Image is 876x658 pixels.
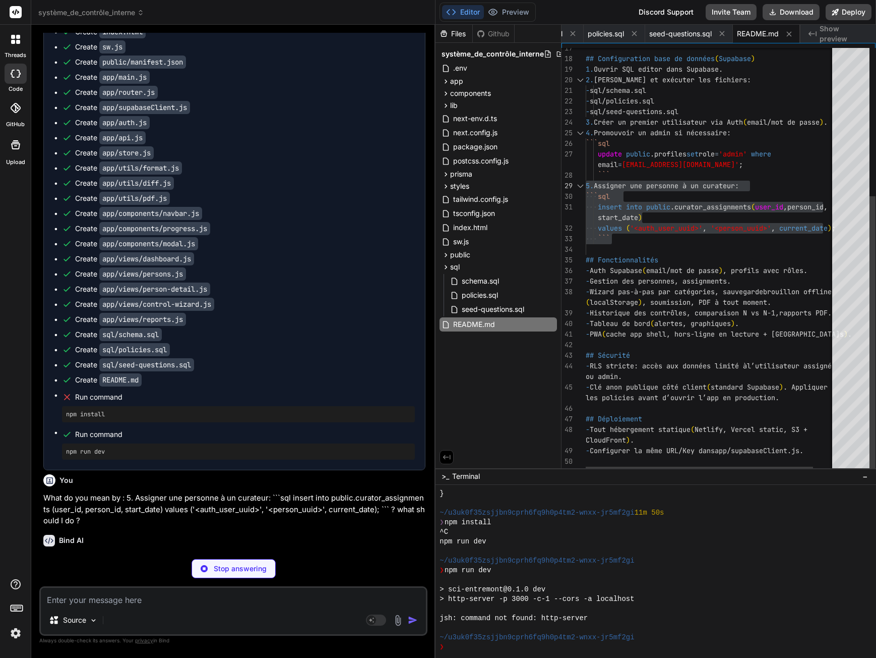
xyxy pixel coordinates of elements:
span: Netlify, Vercel static, S3 + [695,425,807,434]
code: app/router.js [99,86,158,99]
span: sql [450,262,460,272]
span: seed-questions.sql [461,303,525,315]
code: sql/policies.sql [99,343,170,356]
span: privacy [135,637,153,643]
div: 43 [561,350,573,361]
div: 36 [561,265,573,276]
span: - [586,86,590,95]
h6: Bind AI [59,535,84,545]
div: 30 [561,191,573,202]
span: . [824,118,828,127]
span: ~/u3uk0f35zsjjbn9cprh6fq9h0p4tm2-wnxx-jr5mf2gi [440,556,634,566]
span: [PERSON_NAME] et exécuter les fichiers: [594,75,751,84]
div: Create [75,330,162,340]
span: public [646,202,670,211]
span: styles [450,181,469,191]
div: 46 [561,403,573,414]
img: attachment [392,615,404,626]
span: - [586,425,590,434]
span: npm install [445,518,491,527]
span: l’utilisateur assigné [747,361,832,370]
span: Auth Supabase [590,266,642,275]
span: ## Configuration base de données [586,54,715,63]
span: Tout hébergement statique [590,425,691,434]
span: >_ [442,471,449,481]
span: ## Sécurité [586,351,630,360]
span: ❯ [440,642,445,652]
span: ❯ [440,566,445,575]
span: ( [743,118,747,127]
span: .env [452,62,468,74]
span: email/mot de passe [646,266,719,275]
code: app/auth.js [99,116,150,129]
div: Github [473,29,514,39]
span: ( [642,266,646,275]
span: Clé anon publique côté client [590,382,707,392]
div: 27 [561,149,573,159]
span: ) [638,298,642,307]
span: ( [626,224,630,233]
span: Historique des contrôles, comparaison N vs N-1, [590,308,779,317]
span: policies.sql [588,29,624,39]
button: Download [763,4,820,20]
code: app/views/control-wizard.js [99,298,214,311]
span: ( [751,202,755,211]
div: 31 [561,202,573,212]
span: Run command [75,429,415,440]
button: Editor [442,5,484,19]
span: user_id [755,202,783,211]
span: . [670,202,674,211]
div: Create [75,148,154,158]
span: standard Supabase [711,382,779,392]
div: 18 [561,53,573,64]
code: sql/seed-questions.sql [99,358,194,371]
label: threads [5,51,26,60]
div: Discord Support [633,4,700,20]
span: > sci-entremont@0.1.0 dev [440,585,545,594]
code: app/components/navbar.js [99,207,202,220]
span: ```sql [586,139,610,148]
code: sql/schema.sql [99,328,162,341]
div: 48 [561,424,573,435]
span: ~/u3uk0f35zsjjbn9cprh6fq9h0p4tm2-wnxx-jr5mf2gi [440,508,634,518]
span: 5. [586,181,594,190]
span: person_id [787,202,824,211]
p: Always double-check its answers. Your in Bind [39,636,427,645]
img: icon [408,615,418,625]
span: , [703,224,707,233]
div: 25 [561,128,573,138]
button: Invite Team [706,4,757,20]
span: . [630,435,634,445]
span: Ouvrir SQL editor dans Supabase. [594,65,723,74]
span: brouillon offline [763,287,832,296]
div: 35 [561,255,573,265]
span: - [586,319,590,328]
span: , [824,202,828,211]
div: Create [75,57,186,67]
div: 41 [561,329,573,340]
code: app/components/modal.js [99,237,198,250]
code: public/manifest.json [99,56,186,69]
span: ) [820,118,824,127]
span: Wizard pas-à-pas par catégories, sauvegarde [590,287,763,296]
span: , profils avec rôles. [723,266,807,275]
span: ( [691,425,695,434]
div: 44 [561,361,573,371]
div: 26 [561,138,573,149]
span: Tableau de bord [590,319,650,328]
span: components [450,88,491,98]
span: Assigner une personne à un curateur: [594,181,739,190]
span: role [699,149,715,158]
div: Create [75,163,182,173]
span: ) [828,224,832,233]
span: index.html [452,222,488,234]
span: ; [739,160,743,169]
span: − [862,471,868,481]
span: public [626,149,650,158]
div: Create [75,269,186,279]
span: Gestion des personnes, assignments. [590,277,731,286]
div: 32 [561,223,573,234]
span: set [686,149,699,158]
div: 38 [561,287,573,297]
span: 'admin' [719,149,747,158]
